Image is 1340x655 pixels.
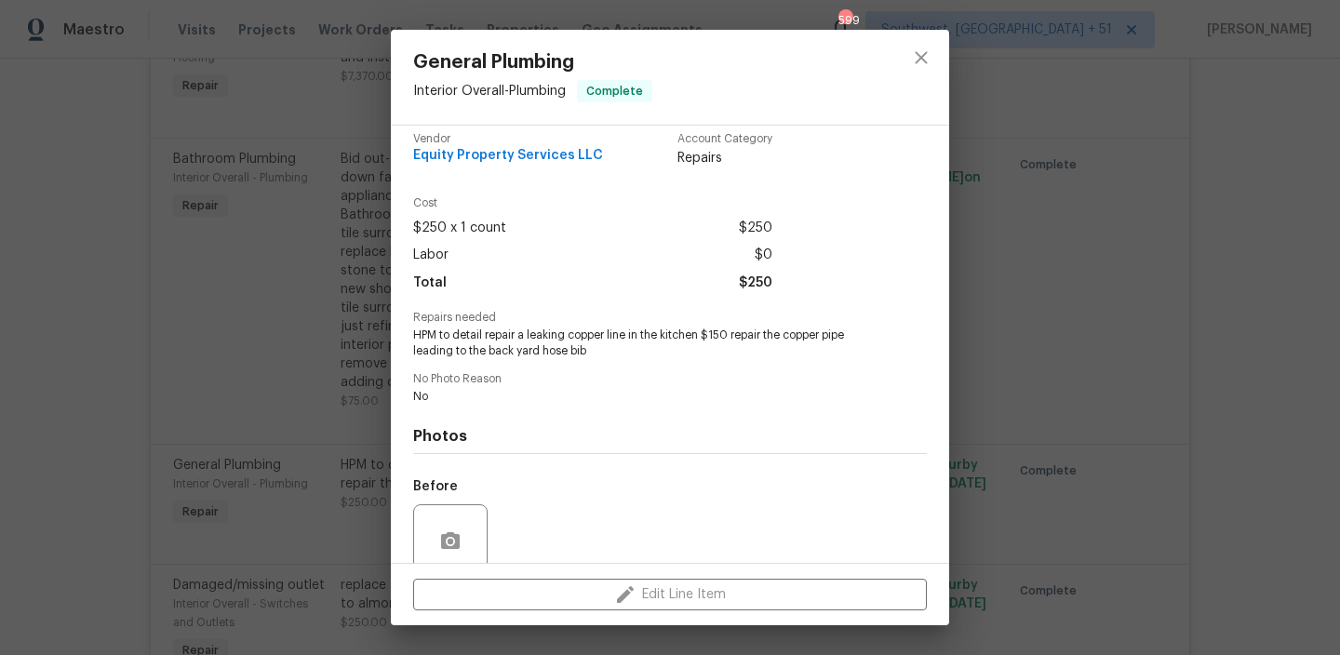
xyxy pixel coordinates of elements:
span: Complete [579,82,650,100]
span: Repairs needed [413,312,927,324]
span: General Plumbing [413,52,652,73]
div: 599 [838,11,851,30]
span: $0 [755,242,772,269]
span: $250 x 1 count [413,215,506,242]
span: Equity Property Services LLC [413,149,603,163]
h5: Before [413,480,458,493]
span: No [413,389,876,405]
span: HPM to detail repair a leaking copper line in the kitchen $150 repair the copper pipe leading to ... [413,327,876,359]
span: Account Category [677,133,772,145]
h4: Photos [413,427,927,446]
span: Interior Overall - Plumbing [413,85,566,98]
button: close [899,35,944,80]
span: Cost [413,197,772,209]
span: Vendor [413,133,603,145]
span: $250 [739,215,772,242]
span: Labor [413,242,449,269]
span: $250 [739,270,772,297]
span: Total [413,270,447,297]
span: No Photo Reason [413,373,927,385]
span: Repairs [677,149,772,167]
